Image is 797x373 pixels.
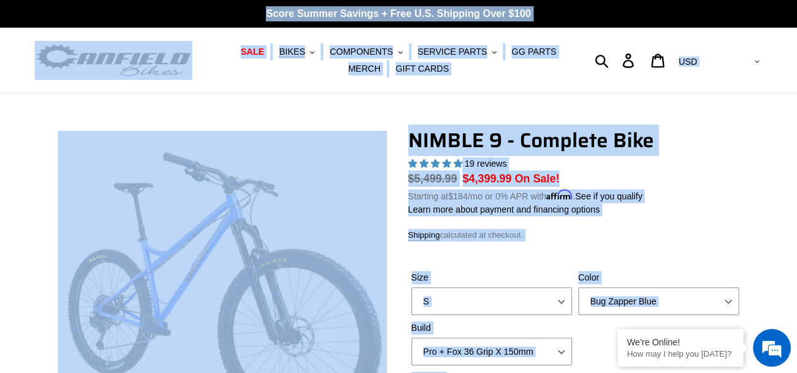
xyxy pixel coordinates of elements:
div: We're Online! [627,337,734,347]
a: Shipping [408,230,440,241]
img: d_696896380_company_1647369064580_696896380 [40,63,72,94]
span: 19 reviews [464,159,507,169]
span: COMPONENTS [330,47,393,57]
p: How may I help you today? [627,349,734,359]
textarea: Type your message and hit 'Enter' [6,243,240,287]
a: GIFT CARDS [389,60,456,77]
span: 4.89 stars [408,159,465,169]
label: Build [411,321,572,335]
span: GG PARTS [512,47,556,57]
span: MERCH [348,64,381,74]
span: BIKES [279,47,305,57]
a: MERCH [342,60,387,77]
div: calculated at checkout. [408,229,742,242]
span: SALE [241,47,264,57]
label: Size [411,271,572,284]
span: SERVICE PARTS [418,47,487,57]
span: Affirm [546,189,573,200]
img: Canfield Bikes [35,41,192,81]
button: BIKES [273,43,321,60]
button: COMPONENTS [323,43,408,60]
button: SERVICE PARTS [411,43,503,60]
span: On Sale! [515,170,559,187]
div: Chat with us now [84,70,231,87]
div: Navigation go back [14,69,33,88]
a: SALE [234,43,270,60]
h1: NIMBLE 9 - Complete Bike [408,128,742,152]
div: Minimize live chat window [207,6,237,36]
span: $184 [448,191,467,201]
span: We're online! [73,108,174,235]
span: $4,399.99 [462,172,512,185]
label: Color [578,271,739,284]
a: See if you qualify - Learn more about Affirm Financing (opens in modal) [575,191,643,201]
s: $5,499.99 [408,172,457,185]
a: GG PARTS [505,43,563,60]
p: Starting at /mo or 0% APR with . [408,187,643,203]
span: GIFT CARDS [396,64,449,74]
a: Learn more about payment and financing options [408,204,600,214]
